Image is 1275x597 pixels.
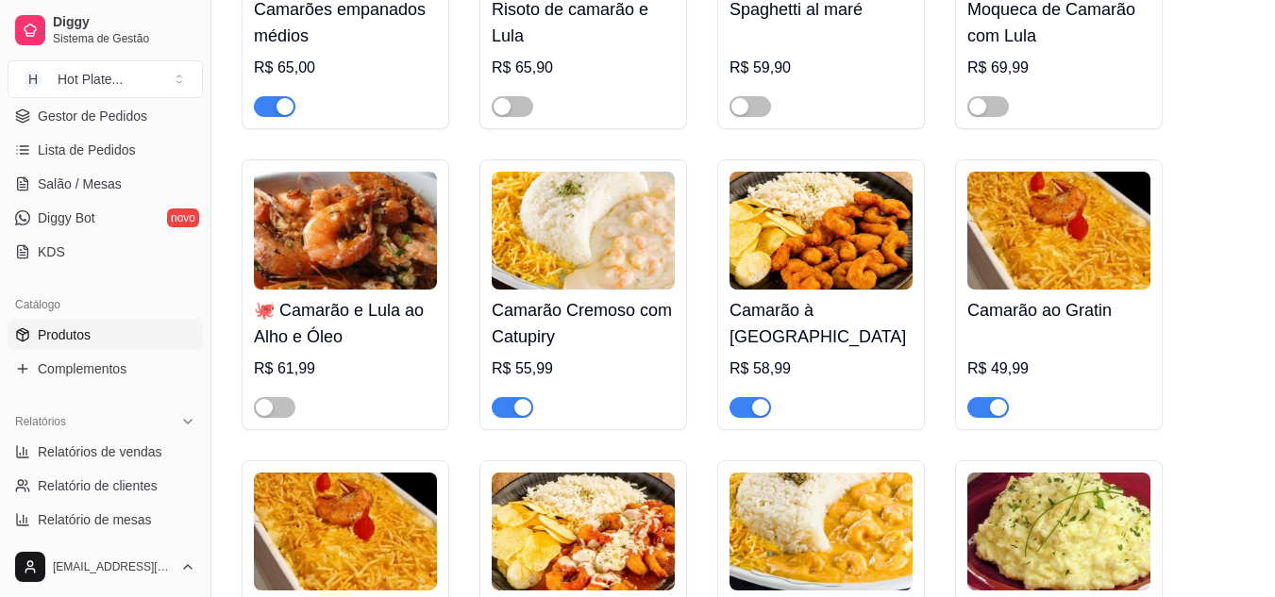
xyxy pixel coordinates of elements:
[38,325,91,344] span: Produtos
[8,8,203,53] a: DiggySistema de Gestão
[254,297,437,350] h4: 🐙 Camarão e Lula ao Alho e Óleo
[254,172,437,290] img: product-image
[8,135,203,165] a: Lista de Pedidos
[254,357,437,380] div: R$ 61,99
[53,14,195,31] span: Diggy
[967,172,1150,290] img: product-image
[8,471,203,501] a: Relatório de clientes
[730,297,913,350] h4: Camarão à [GEOGRAPHIC_DATA]
[53,559,173,574] span: [EMAIL_ADDRESS][DOMAIN_NAME]
[38,208,95,227] span: Diggy Bot
[730,357,913,380] div: R$ 58,99
[8,354,203,384] a: Complementos
[38,242,65,261] span: KDS
[492,297,675,350] h4: Camarão Cremoso com Catupiry
[254,57,437,79] div: R$ 65,00
[8,60,203,98] button: Select a team
[15,414,66,429] span: Relatórios
[38,174,122,193] span: Salão / Mesas
[8,169,203,199] a: Salão / Mesas
[967,473,1150,590] img: product-image
[8,101,203,131] a: Gestor de Pedidos
[8,237,203,267] a: KDS
[8,320,203,350] a: Produtos
[58,70,123,89] div: Hot Plate ...
[8,544,203,589] button: [EMAIL_ADDRESS][DOMAIN_NAME]
[492,357,675,380] div: R$ 55,99
[8,290,203,320] div: Catálogo
[8,437,203,467] a: Relatórios de vendas
[8,505,203,535] a: Relatório de mesas
[38,476,158,495] span: Relatório de clientes
[38,442,162,461] span: Relatórios de vendas
[254,473,437,590] img: product-image
[8,203,203,233] a: Diggy Botnovo
[730,172,913,290] img: product-image
[967,57,1150,79] div: R$ 69,99
[730,57,913,79] div: R$ 59,90
[38,107,147,125] span: Gestor de Pedidos
[967,357,1150,380] div: R$ 49,99
[38,141,136,159] span: Lista de Pedidos
[967,297,1150,323] h4: Camarão ao Gratin
[492,473,675,590] img: product-image
[38,510,152,529] span: Relatório de mesas
[730,473,913,590] img: product-image
[492,172,675,290] img: product-image
[24,70,42,89] span: H
[492,57,675,79] div: R$ 65,90
[38,359,126,378] span: Complementos
[53,31,195,46] span: Sistema de Gestão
